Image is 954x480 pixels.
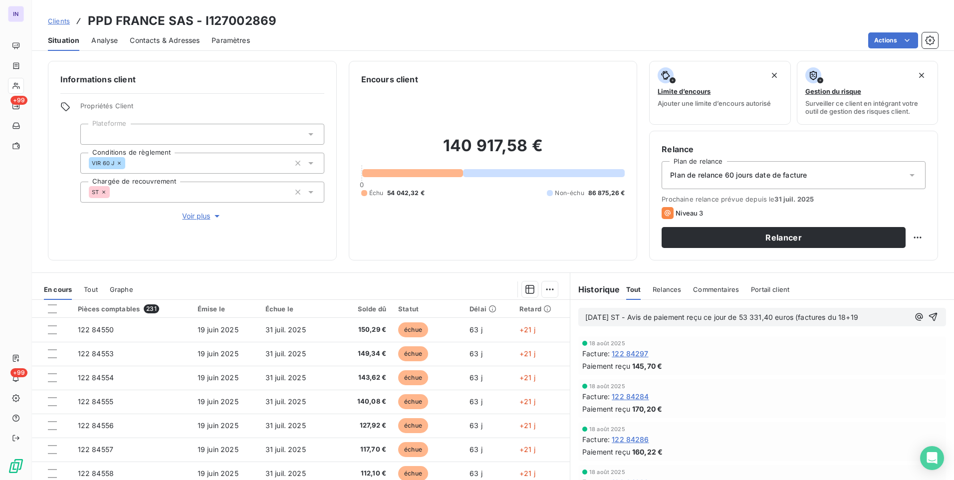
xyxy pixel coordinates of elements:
span: 63 j [470,373,482,382]
span: 122 84284 [612,391,649,402]
span: 19 juin 2025 [198,421,238,430]
button: Voir plus [80,211,324,222]
span: Paramètres [212,35,250,45]
span: Paiement reçu [582,447,630,457]
span: Paiement reçu [582,361,630,371]
span: Propriétés Client [80,102,324,116]
span: 63 j [470,325,482,334]
span: Situation [48,35,79,45]
span: Ajouter une limite d’encours autorisé [658,99,771,107]
span: 18 août 2025 [589,426,625,432]
span: +21 j [519,373,535,382]
h6: Informations client [60,73,324,85]
span: échue [398,370,428,385]
span: 19 juin 2025 [198,325,238,334]
button: Limite d’encoursAjouter une limite d’encours autorisé [649,61,790,125]
span: Graphe [110,285,133,293]
div: Délai [470,305,507,313]
span: Facture : [582,348,610,359]
span: Voir plus [182,211,222,221]
h3: PPD FRANCE SAS - I127002869 [88,12,276,30]
span: 31 juil. 2025 [265,373,306,382]
span: Surveiller ce client en intégrant votre outil de gestion des risques client. [805,99,930,115]
a: +99 [8,98,23,114]
span: 122 84553 [78,349,114,358]
span: 122 84297 [612,348,648,359]
span: Niveau 3 [676,209,703,217]
span: 122 84556 [78,421,114,430]
span: 63 j [470,397,482,406]
span: échue [398,322,428,337]
span: 19 juin 2025 [198,469,238,478]
span: 19 juin 2025 [198,397,238,406]
div: IN [8,6,24,22]
span: 63 j [470,349,482,358]
span: Portail client [751,285,789,293]
div: Émise le [198,305,253,313]
span: +21 j [519,445,535,454]
div: Échue le [265,305,326,313]
span: +21 j [519,421,535,430]
button: Actions [868,32,918,48]
span: ST [92,189,99,195]
span: Tout [84,285,98,293]
span: 63 j [470,445,482,454]
span: Facture : [582,391,610,402]
span: 160,22 € [632,447,663,457]
span: 122 84557 [78,445,113,454]
span: Échu [369,189,384,198]
span: 0 [360,181,364,189]
h2: 140 917,58 € [361,136,625,166]
span: Tout [626,285,641,293]
span: échue [398,394,428,409]
span: 117,70 € [338,445,386,455]
a: Clients [48,16,70,26]
button: Relancer [662,227,906,248]
span: 31 juil. 2025 [265,325,306,334]
span: 140,08 € [338,397,386,407]
img: Logo LeanPay [8,458,24,474]
span: +21 j [519,469,535,478]
span: 31 juil. 2025 [265,469,306,478]
span: 122 84550 [78,325,114,334]
span: 150,29 € [338,325,386,335]
span: Relances [653,285,681,293]
span: 18 août 2025 [589,383,625,389]
span: échue [398,418,428,433]
input: Ajouter une valeur [125,159,133,168]
div: Solde dû [338,305,386,313]
span: Plan de relance 60 jours date de facture [670,170,807,180]
span: Prochaine relance prévue depuis le [662,195,926,203]
span: 149,34 € [338,349,386,359]
span: 31 juil. 2025 [265,397,306,406]
span: 112,10 € [338,469,386,479]
span: échue [398,346,428,361]
span: +21 j [519,325,535,334]
span: +21 j [519,397,535,406]
span: 19 juin 2025 [198,373,238,382]
span: 18 août 2025 [589,340,625,346]
span: 19 juin 2025 [198,349,238,358]
span: 231 [144,304,159,313]
span: 31 juil. 2025 [265,349,306,358]
span: 127,92 € [338,421,386,431]
span: +99 [10,368,27,377]
span: Facture : [582,434,610,445]
div: Open Intercom Messenger [920,446,944,470]
span: 31 juil. 2025 [265,421,306,430]
span: Commentaires [693,285,739,293]
span: +21 j [519,349,535,358]
h6: Historique [570,283,620,295]
input: Ajouter une valeur [110,188,118,197]
span: 86 875,26 € [588,189,625,198]
span: Analyse [91,35,118,45]
div: Pièces comptables [78,304,186,313]
span: [DATE] ST - Avis de paiement reçu ce jour de 53 331,40 euros (factures du 18+19 [585,313,858,321]
span: échue [398,442,428,457]
span: 18 août 2025 [589,469,625,475]
div: Statut [398,305,458,313]
span: En cours [44,285,72,293]
span: 63 j [470,469,482,478]
span: Contacts & Adresses [130,35,200,45]
span: 31 juil. 2025 [774,195,814,203]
